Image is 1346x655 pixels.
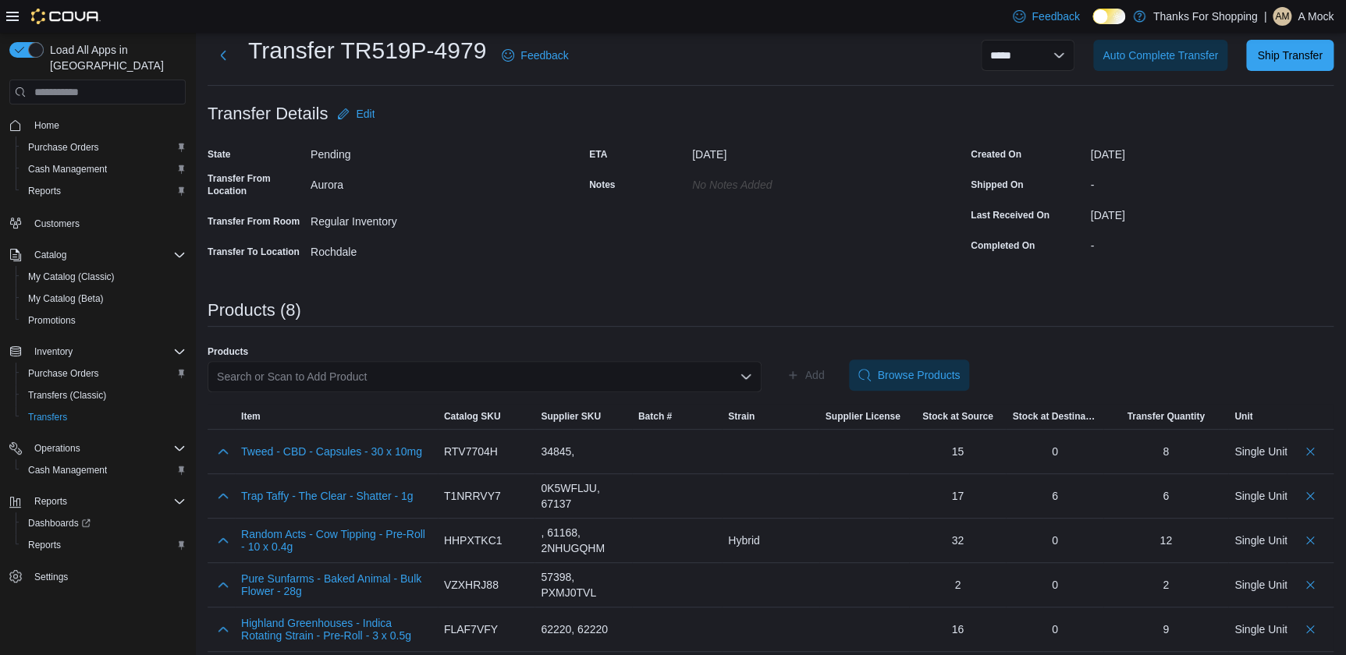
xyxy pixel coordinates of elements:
div: A Mock [1273,7,1291,26]
label: Transfer To Location [208,246,300,258]
label: Notes [589,179,615,191]
label: Last Received On [971,209,1049,221]
span: Transfers (Classic) [22,386,186,405]
span: Stock at Destination [1012,410,1097,423]
span: Browse Products [877,367,960,383]
button: Stock at Destination [1006,404,1103,429]
span: Transfers (Classic) [28,389,106,402]
a: My Catalog (Classic) [22,267,121,286]
button: Browse Products [849,359,969,391]
div: [DATE] [1090,142,1334,161]
span: Reports [28,185,61,197]
button: Transfers [16,406,192,428]
h3: Transfer Details [208,104,328,123]
span: Cash Management [28,464,107,476]
a: Cash Management [22,160,113,179]
div: RTV7704H [444,444,528,459]
button: Add [780,359,831,391]
span: Purchase Orders [22,138,186,157]
button: Open list of options [740,370,752,383]
div: Regular Inventory [311,209,520,228]
span: Cash Management [22,160,186,179]
h1: Transfer TR519P-4979 [248,35,486,66]
div: Single Unit [1234,488,1287,504]
label: ETA [589,148,607,161]
span: Unit [1234,410,1252,423]
a: Cash Management [22,461,113,480]
button: Operations [3,437,192,459]
div: 16 [915,621,1000,637]
a: Purchase Orders [22,138,105,157]
a: Feedback [1007,1,1085,32]
div: 62220, 62220 [541,621,625,637]
div: Aurora [311,172,520,191]
span: Home [34,119,59,132]
span: Inventory [28,342,186,361]
a: Settings [28,568,74,586]
span: Operations [28,439,186,458]
button: Catalog [28,246,73,264]
span: Reports [34,495,67,508]
button: Stock at Source [909,404,1006,429]
div: 17 [915,488,1000,504]
button: Delete count [1301,620,1319,639]
span: Settings [34,571,68,583]
span: Inventory [34,345,73,358]
a: Home [28,116,66,135]
button: Reports [16,534,192,556]
div: 6 [1012,488,1097,504]
span: Supplier SKU [541,410,601,423]
button: Highland Greenhouses - Indica Rotating Strain - Pre-Roll - 3 x 0.5g [241,617,432,642]
span: Supplier License [826,410,900,423]
button: Auto Complete Transfer [1093,40,1227,71]
button: Reports [3,490,192,512]
label: Transfer From Room [208,215,300,228]
span: My Catalog (Beta) [28,292,104,305]
img: Cova [31,9,101,24]
a: Transfers (Classic) [22,386,112,405]
label: Shipped On [971,179,1023,191]
span: Transfers [22,408,186,427]
span: Batch # [638,410,672,423]
span: My Catalog (Classic) [22,267,186,286]
span: Catalog [34,249,66,261]
a: Dashboards [16,512,192,534]
span: Ship Transfer [1257,48,1322,63]
span: Load All Apps in [GEOGRAPHIC_DATA] [44,42,186,73]
button: Purchase Orders [16,363,192,384]
button: Inventory [28,342,79,361]
span: Strain [728,410,755,423]
div: No Notes added [692,172,901,191]
button: My Catalog (Classic) [16,266,192,288]
span: Purchase Orders [28,367,99,380]
div: T1NRRVY7 [444,488,528,504]
div: - [1090,172,1334,191]
span: Customers [28,213,186,232]
span: Promotions [22,311,186,330]
button: Reports [16,180,192,202]
a: Reports [22,182,67,200]
span: Reports [28,492,186,511]
span: AM [1275,7,1289,26]
span: Add [805,367,825,383]
button: Catalog [3,244,192,266]
button: Cash Management [16,158,192,180]
span: Dashboards [28,517,91,529]
a: Transfers [22,408,73,427]
label: State [208,148,230,161]
span: Operations [34,442,80,455]
span: Catalog SKU [444,410,501,423]
div: HHPXTKC1 [444,533,528,548]
a: Feedback [495,40,574,71]
span: Reports [22,182,186,200]
button: Next [208,40,239,71]
span: Edit [356,106,375,122]
label: Products [208,345,248,358]
div: 0 [1012,577,1097,593]
span: Cash Management [28,163,107,175]
div: - [1090,233,1334,252]
div: 0K5WFLJU, 67137 [541,480,625,512]
span: Purchase Orders [28,141,99,154]
div: [DATE] [1090,203,1334,221]
span: Settings [28,567,186,586]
